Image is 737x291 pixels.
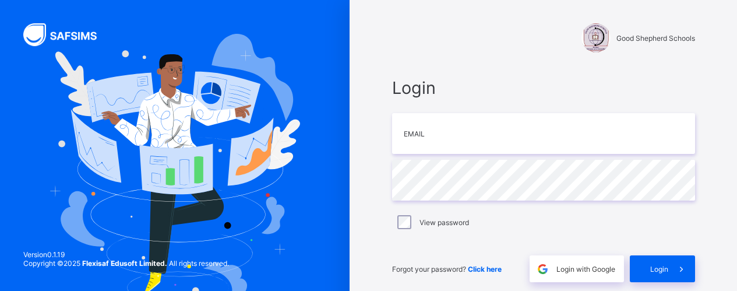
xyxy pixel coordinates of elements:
label: View password [419,218,469,227]
span: Good Shepherd Schools [616,34,695,43]
span: Version 0.1.19 [23,250,229,259]
span: Forgot your password? [392,265,502,274]
a: Click here [468,265,502,274]
img: google.396cfc9801f0270233282035f929180a.svg [536,262,549,276]
span: Login [392,78,695,98]
span: Login with Google [556,265,615,274]
img: SAFSIMS Logo [23,23,111,46]
span: Copyright © 2025 All rights reserved. [23,259,229,268]
span: Login [650,265,668,274]
strong: Flexisaf Edusoft Limited. [82,259,167,268]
